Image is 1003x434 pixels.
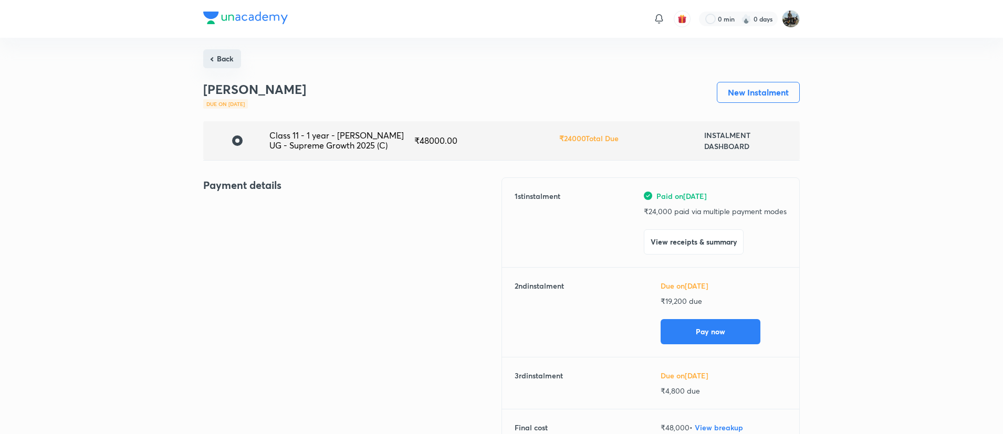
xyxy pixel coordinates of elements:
h6: INSTALMENT DASHBOARD [704,130,791,152]
p: ₹ 4,800 due [661,385,787,396]
p: ₹ 48,000 • [661,422,787,433]
p: ₹ 24,000 paid via multiple payment modes [644,206,787,217]
span: View breakup [695,422,743,432]
p: ₹ 19,200 due [661,295,787,306]
h4: Payment details [203,177,501,193]
button: Back [203,49,241,68]
h6: 3 rd instalment [515,370,563,396]
a: Company Logo [203,12,288,27]
div: Due on [DATE] [203,99,248,109]
h6: 2 nd instalment [515,280,564,344]
img: green-tick [644,192,652,200]
h6: Due on [DATE] [661,370,787,381]
div: ₹ 48000.00 [414,136,559,145]
h6: 1 st instalment [515,190,560,255]
button: New Instalment [717,82,800,103]
img: streak [741,14,751,24]
span: Paid on [DATE] [656,190,707,202]
button: avatar [674,10,691,27]
h3: [PERSON_NAME] [203,82,306,97]
button: View receipts & summary [644,229,744,255]
img: Company Logo [203,12,288,24]
button: Pay now [661,319,760,344]
h6: Due on [DATE] [661,280,787,291]
h6: ₹ 24000 Total Due [559,133,619,144]
img: Yathish V [782,10,800,28]
div: Class 11 - 1 year - [PERSON_NAME] UG - Supreme Growth 2025 (C) [269,131,414,150]
img: avatar [677,14,687,24]
h6: Final cost [515,422,548,433]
